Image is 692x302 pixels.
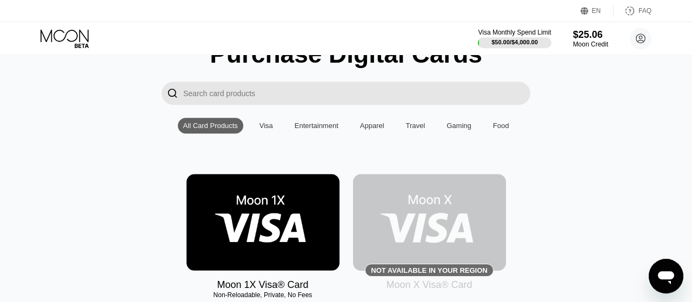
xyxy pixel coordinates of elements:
[406,122,425,130] div: Travel
[360,122,384,130] div: Apparel
[581,5,614,16] div: EN
[167,87,178,99] div: 
[614,5,651,16] div: FAQ
[386,279,472,291] div: Moon X Visa® Card
[592,7,601,15] div: EN
[441,118,477,133] div: Gaming
[478,29,551,48] div: Visa Monthly Spend Limit$50.00/$4,000.00
[488,118,515,133] div: Food
[183,122,238,130] div: All Card Products
[493,122,509,130] div: Food
[573,41,608,48] div: Moon Credit
[638,7,651,15] div: FAQ
[401,118,431,133] div: Travel
[491,39,538,45] div: $50.00 / $4,000.00
[355,118,390,133] div: Apparel
[187,291,340,299] div: Non-Reloadable, Private, No Fees
[478,29,551,36] div: Visa Monthly Spend Limit
[259,122,273,130] div: Visa
[178,118,243,133] div: All Card Products
[371,266,487,274] div: Not available in your region
[289,118,344,133] div: Entertainment
[353,174,506,271] div: Not available in your region
[573,29,608,48] div: $25.06Moon Credit
[649,259,683,293] iframe: Кнопка запуска окна обмена сообщениями
[447,122,471,130] div: Gaming
[573,29,608,41] div: $25.06
[162,82,183,105] div: 
[295,122,338,130] div: Entertainment
[217,279,308,291] div: Moon 1X Visa® Card
[183,82,530,105] input: Search card products
[254,118,278,133] div: Visa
